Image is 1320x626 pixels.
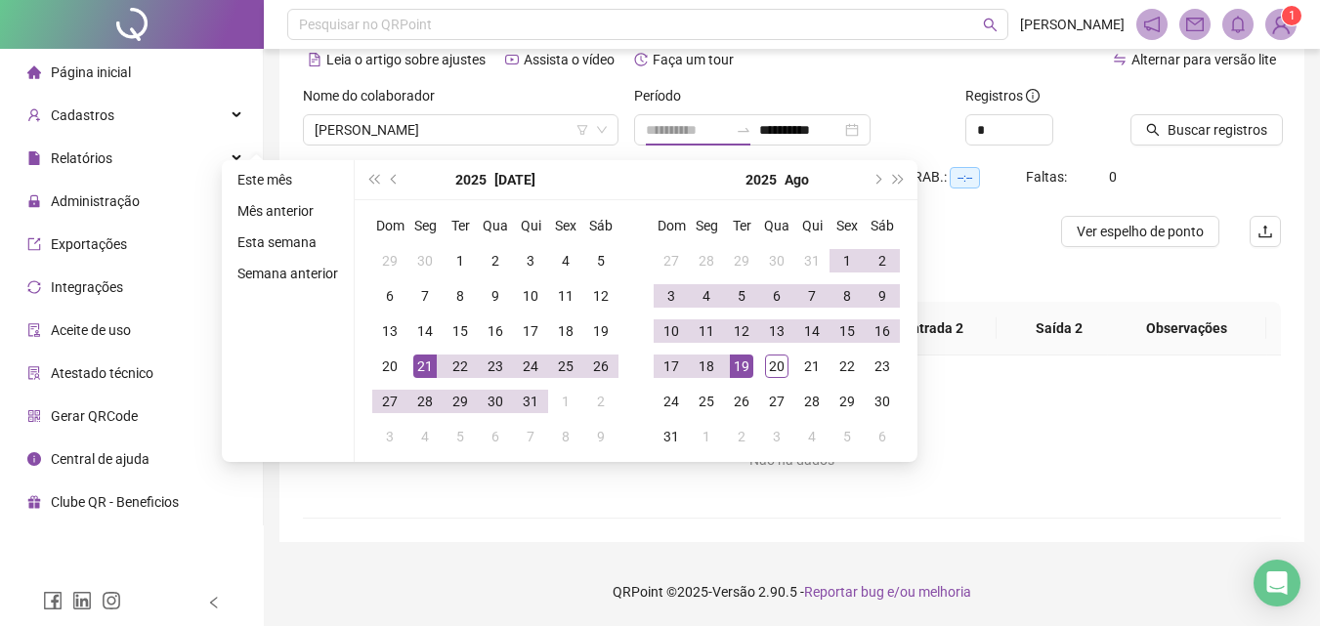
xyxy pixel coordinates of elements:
[596,124,608,136] span: down
[102,591,121,610] span: instagram
[835,390,859,413] div: 29
[765,319,788,343] div: 13
[513,419,548,454] td: 2025-08-07
[207,596,221,609] span: left
[72,591,92,610] span: linkedin
[589,390,613,413] div: 2
[443,419,478,454] td: 2025-08-05
[1186,16,1204,33] span: mail
[554,425,577,448] div: 8
[407,313,443,349] td: 2025-07-14
[830,419,865,454] td: 2025-09-05
[51,365,153,381] span: Atestado técnico
[660,425,683,448] div: 31
[478,278,513,313] td: 2025-07-09
[583,278,618,313] td: 2025-07-12
[785,160,809,199] button: month panel
[654,419,689,454] td: 2025-08-31
[724,243,759,278] td: 2025-07-29
[413,319,437,343] div: 14
[576,124,588,136] span: filter
[689,384,724,419] td: 2025-08-25
[372,313,407,349] td: 2025-07-13
[794,278,830,313] td: 2025-08-07
[765,355,788,378] div: 20
[1113,53,1127,66] span: swap
[484,319,507,343] div: 16
[759,313,794,349] td: 2025-08-13
[478,419,513,454] td: 2025-08-06
[478,208,513,243] th: Qua
[871,319,894,343] div: 16
[554,319,577,343] div: 18
[443,208,478,243] th: Ter
[695,425,718,448] div: 1
[653,52,734,67] span: Faça um tour
[1131,52,1276,67] span: Alternar para versão lite
[413,249,437,272] div: 30
[407,243,443,278] td: 2025-06-30
[51,236,127,252] span: Exportações
[689,278,724,313] td: 2025-08-04
[264,558,1320,626] footer: QRPoint © 2025 - 2.90.5 -
[1123,317,1251,339] span: Observações
[27,194,41,208] span: lock
[448,425,472,448] div: 5
[548,349,583,384] td: 2025-07-25
[513,243,548,278] td: 2025-07-03
[689,208,724,243] th: Seg
[378,284,402,308] div: 6
[51,64,131,80] span: Página inicial
[724,419,759,454] td: 2025-09-02
[378,319,402,343] div: 13
[712,584,755,600] span: Versão
[372,278,407,313] td: 2025-07-06
[888,160,910,199] button: super-next-year
[983,18,998,32] span: search
[1130,114,1283,146] button: Buscar registros
[889,166,1026,188] div: H. TRAB.:
[730,249,753,272] div: 29
[407,349,443,384] td: 2025-07-21
[326,52,486,67] span: Leia o artigo sobre ajustes
[554,390,577,413] div: 1
[484,425,507,448] div: 6
[865,384,900,419] td: 2025-08-30
[724,349,759,384] td: 2025-08-19
[230,262,346,285] li: Semana anterior
[443,313,478,349] td: 2025-07-15
[505,53,519,66] span: youtube
[1257,224,1273,239] span: upload
[372,419,407,454] td: 2025-08-03
[654,278,689,313] td: 2025-08-03
[695,284,718,308] div: 4
[660,319,683,343] div: 10
[589,284,613,308] div: 12
[413,284,437,308] div: 7
[835,319,859,343] div: 15
[689,313,724,349] td: 2025-08-11
[27,495,41,509] span: gift
[835,249,859,272] div: 1
[634,85,694,106] label: Período
[478,349,513,384] td: 2025-07-23
[871,355,894,378] div: 23
[548,243,583,278] td: 2025-07-04
[27,237,41,251] span: export
[519,284,542,308] div: 10
[51,494,179,510] span: Clube QR - Beneficios
[315,115,607,145] span: ALINE MARINA MACHADO FLORIAN
[548,384,583,419] td: 2025-08-01
[407,278,443,313] td: 2025-07-07
[654,313,689,349] td: 2025-08-10
[759,349,794,384] td: 2025-08-20
[724,208,759,243] th: Ter
[372,208,407,243] th: Dom
[765,284,788,308] div: 6
[378,390,402,413] div: 27
[51,107,114,123] span: Cadastros
[583,384,618,419] td: 2025-08-02
[378,355,402,378] div: 20
[660,355,683,378] div: 17
[865,313,900,349] td: 2025-08-16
